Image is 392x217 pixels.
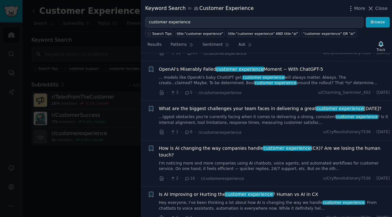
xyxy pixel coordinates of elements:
a: I'm noticing more and more companies using AI chatbots, voice agents, and automated workflows for... [159,161,390,172]
span: [DATE] [377,129,390,135]
span: 11 [170,50,181,56]
a: title:"customer experience" [175,30,225,37]
span: What are the biggest challenges your team faces in delivering a great [DATE]? [159,105,381,112]
span: customer experience [316,106,364,111]
span: Sentiment [203,42,223,48]
a: OpenAI's Miserably Failedcustomer experienceMoment -- With ChatGPT-5 [159,66,323,73]
span: [DATE] [377,50,390,56]
span: · [181,175,182,182]
span: r/customerexperience [198,91,241,95]
div: Track [377,47,385,52]
span: · [167,175,168,182]
span: · [181,89,182,96]
span: customer experience [242,75,285,80]
span: 2 [170,176,178,181]
span: 3 [170,90,178,96]
span: More [354,5,365,12]
a: ...iggest obstacles you’re currently facing when it comes to delivering a strong, consistentcusto... [159,114,390,125]
span: · [183,50,185,57]
span: · [181,129,182,136]
span: Patterns [171,42,187,48]
span: 6 [184,129,192,135]
span: OpenAI's Miserably Failed Moment -- With ChatGPT-5 [159,66,323,73]
a: How is AI changing the way companies handlecustomer experience(CX)? Are we losing the human touch? [159,145,390,158]
span: Results [147,42,162,48]
span: customer experience [322,200,365,205]
a: What are the biggest challenges your team faces in delivering a greatcustomer experience[DATE]? [159,105,381,112]
button: Track [374,39,388,53]
span: · [373,176,374,181]
span: r/customerexperience [204,51,246,56]
span: · [167,50,168,57]
button: Search Tips [145,30,173,37]
a: Ask [236,40,254,53]
span: u/CryRevolutionary7536 [323,129,371,135]
div: title:"customer experience" [177,31,223,36]
div: Keyword Search Customer Experience [145,4,254,12]
span: · [197,175,198,182]
span: r/customerexperience [198,130,241,135]
div: "customer experience" OR "ai" [303,31,355,36]
a: Sentiment [200,40,232,53]
span: How is AI changing the way companies handle (CX)? Are we losing the human touch? [159,145,390,158]
span: · [373,50,374,56]
span: · [373,129,374,135]
button: Close [367,5,388,12]
span: customer experience [336,115,378,119]
span: customer experience [216,67,264,72]
span: [DATE] [377,176,390,181]
button: More [347,5,365,12]
span: u/CryRevolutionary7536 [323,176,371,181]
span: · [195,89,196,96]
a: Patterns [168,40,196,53]
span: r/customerexperience [201,176,244,181]
span: 1 [170,129,178,135]
a: Is AI Improving or Hurting thecustomer experience? Human vs AI in CX [159,191,318,198]
a: Results [145,40,164,53]
span: [DATE] [377,90,390,96]
span: 16 [184,176,195,181]
span: · [200,50,201,57]
span: customer experience [225,192,273,197]
a: "customer experience" OR "ai" [302,30,356,37]
span: · [195,129,196,136]
button: Browse [366,17,390,28]
span: Is AI Improving or Hurting the ? Human vs AI in CX [159,191,318,198]
span: · [167,89,168,96]
span: 5 [184,90,192,96]
span: in [188,6,191,12]
span: u/Charming_Swimmer_402 [318,90,371,96]
a: ... models like OpenAI's baby ChatGPT get,customer experiencewill always matter. Always. The crea... [159,75,390,86]
span: customer experience [254,81,297,85]
span: · [167,129,168,136]
a: title:"customer experience" AND title:"ai" [227,30,300,37]
span: Ask [238,42,246,48]
input: Try a keyword related to your business [145,17,363,28]
span: · [373,90,374,96]
span: Close [375,5,388,12]
span: 25 [187,50,197,56]
span: Search Tips [152,31,172,36]
a: Hey everyone, I've been thinking a lot about how AI is changing the way we handlecustomer experie... [159,200,390,211]
span: customer experience [263,146,311,151]
div: title:"customer experience" AND title:"ai" [228,31,298,36]
span: u/CryRevolutionary7536 [323,50,371,56]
